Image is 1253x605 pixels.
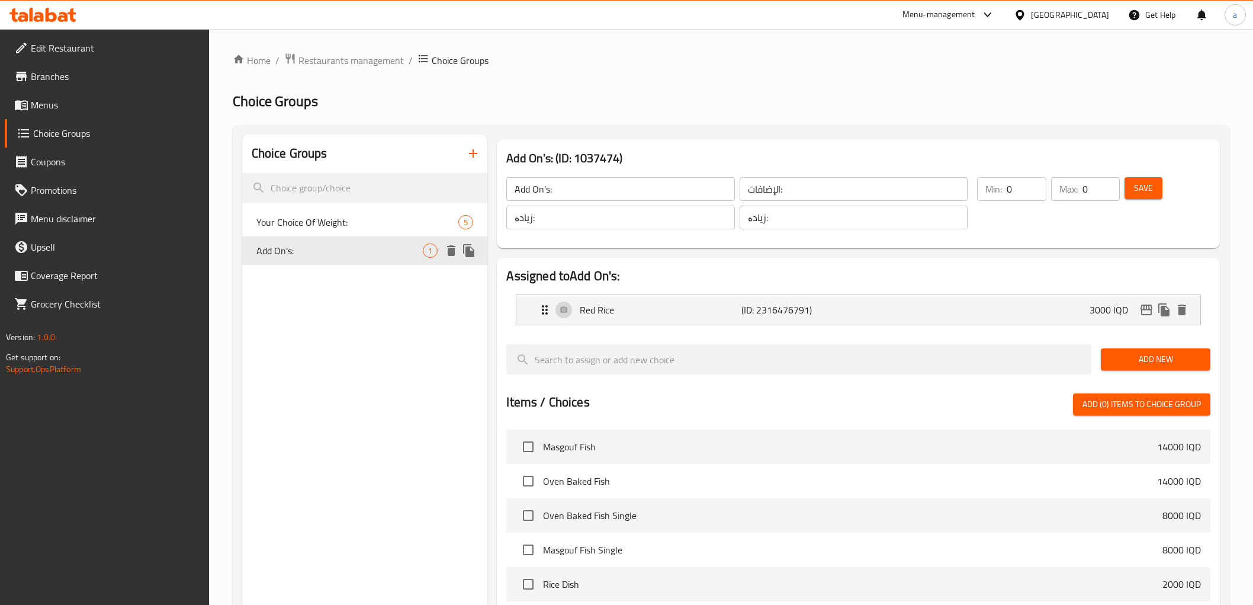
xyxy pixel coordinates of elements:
[1157,440,1201,454] p: 14000 IQD
[516,537,541,562] span: Select choice
[1090,303,1138,317] p: 3000 IQD
[1233,8,1237,21] span: a
[506,149,1210,168] h3: Add On's: (ID: 1037474)
[458,215,473,229] div: Choices
[506,267,1210,285] h2: Assigned to Add On's:
[31,183,200,197] span: Promotions
[233,88,318,114] span: Choice Groups
[5,290,209,318] a: Grocery Checklist
[442,242,460,260] button: delete
[5,261,209,290] a: Coverage Report
[6,361,81,377] a: Support.OpsPlatform
[1110,352,1201,367] span: Add New
[506,393,589,411] h2: Items / Choices
[5,119,209,148] a: Choice Groups
[741,303,849,317] p: (ID: 2316476791)
[252,145,327,162] h2: Choice Groups
[423,245,437,257] span: 1
[985,182,1002,196] p: Min:
[516,469,541,494] span: Select choice
[543,474,1156,488] span: Oven Baked Fish
[506,344,1091,374] input: search
[516,503,541,528] span: Select choice
[6,350,60,365] span: Get support on:
[409,53,413,68] li: /
[459,217,473,228] span: 5
[242,173,488,203] input: search
[6,329,35,345] span: Version:
[516,572,541,597] span: Select choice
[242,208,488,236] div: Your Choice Of Weight:5
[1101,348,1210,370] button: Add New
[242,236,488,265] div: Add On's:1deleteduplicate
[298,53,404,68] span: Restaurants management
[1157,474,1201,488] p: 14000 IQD
[1162,543,1201,557] p: 8000 IQD
[902,8,975,22] div: Menu-management
[1138,301,1155,319] button: edit
[1155,301,1173,319] button: duplicate
[31,155,200,169] span: Coupons
[432,53,489,68] span: Choice Groups
[516,434,541,459] span: Select choice
[516,295,1200,325] div: Expand
[31,268,200,283] span: Coverage Report
[5,148,209,176] a: Coupons
[5,62,209,91] a: Branches
[1173,301,1191,319] button: delete
[5,233,209,261] a: Upsell
[580,303,741,317] p: Red Rice
[233,53,1229,68] nav: breadcrumb
[1162,577,1201,591] p: 2000 IQD
[31,69,200,84] span: Branches
[506,290,1210,330] li: Expand
[37,329,55,345] span: 1.0.0
[31,212,200,226] span: Menu disclaimer
[543,508,1162,523] span: Oven Baked Fish Single
[423,244,438,258] div: Choices
[284,53,404,68] a: Restaurants management
[5,176,209,204] a: Promotions
[256,215,459,229] span: Your Choice Of Weight:
[1134,181,1153,196] span: Save
[1073,393,1210,415] button: Add (0) items to choice group
[543,577,1162,591] span: Rice Dish
[33,126,200,140] span: Choice Groups
[31,297,200,311] span: Grocery Checklist
[233,53,271,68] a: Home
[543,440,1156,454] span: Masgouf Fish
[543,543,1162,557] span: Masgouf Fish Single
[275,53,279,68] li: /
[31,41,200,55] span: Edit Restaurant
[5,204,209,233] a: Menu disclaimer
[460,242,478,260] button: duplicate
[1082,397,1201,412] span: Add (0) items to choice group
[1125,177,1162,199] button: Save
[1162,508,1201,523] p: 8000 IQD
[5,91,209,119] a: Menus
[1031,8,1109,21] div: [GEOGRAPHIC_DATA]
[1059,182,1078,196] p: Max:
[31,240,200,254] span: Upsell
[31,98,200,112] span: Menus
[5,34,209,62] a: Edit Restaurant
[256,244,423,258] span: Add On's:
